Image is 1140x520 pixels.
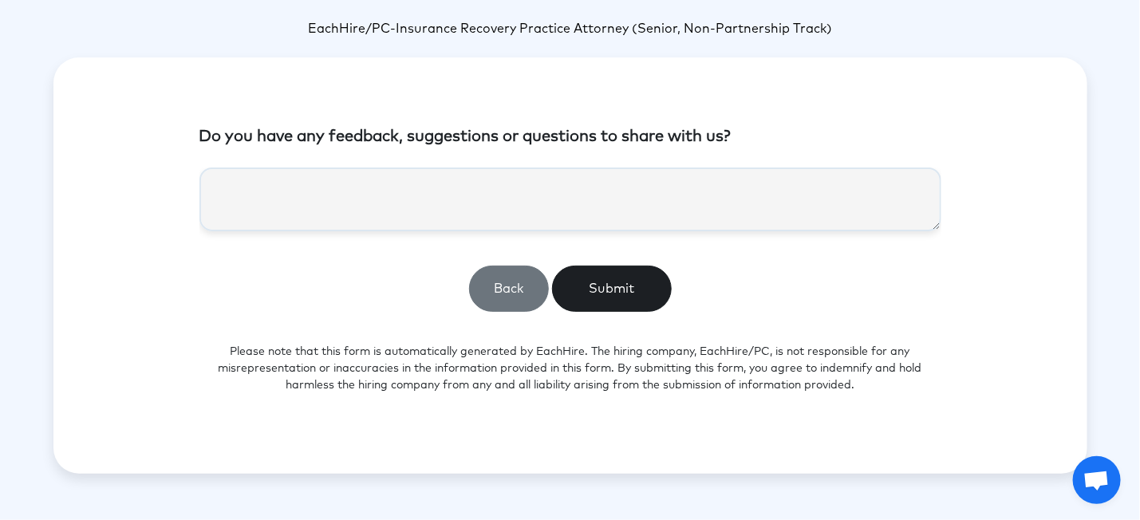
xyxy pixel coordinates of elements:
[1073,456,1121,504] a: Open chat
[469,266,549,312] button: Back
[53,19,1087,38] p: -
[396,22,832,35] span: Insurance Recovery Practice Attorney (Senior, Non-Partnership Track)
[308,22,390,35] span: EachHire/PC
[199,325,941,413] p: Please note that this form is automatically generated by EachHire. The hiring company, EachHire/P...
[199,124,941,148] p: Do you have any feedback, suggestions or questions to share with us?
[552,266,672,312] button: Submit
